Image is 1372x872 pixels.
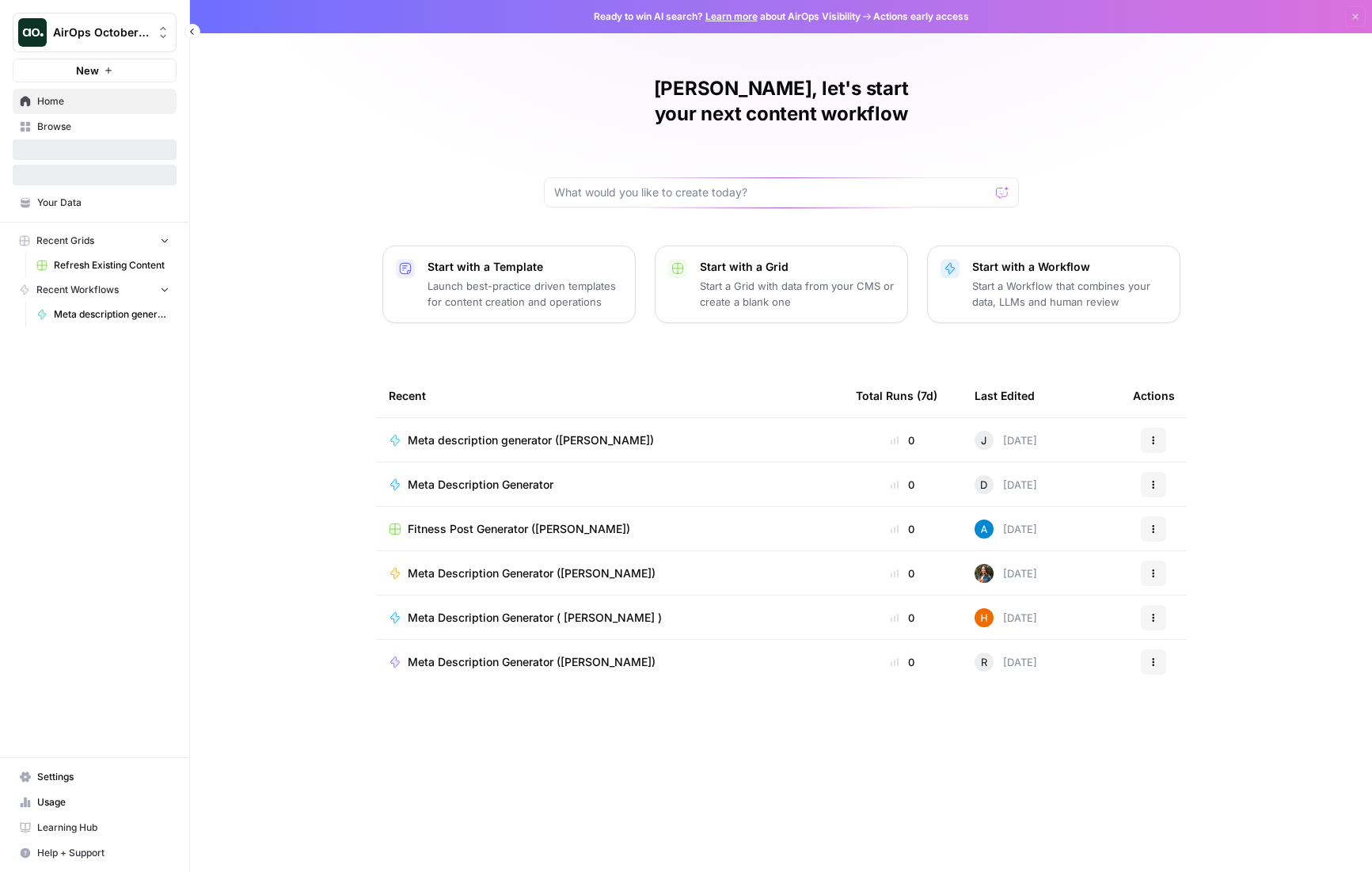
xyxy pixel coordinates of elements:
[975,431,1037,450] div: [DATE]
[53,25,149,40] span: AirOps October Cohort
[975,520,1037,539] div: [DATE]
[544,76,1019,127] h1: [PERSON_NAME], let's start your next content workflow
[13,815,177,840] a: Learning Hub
[29,302,177,327] a: Meta description generator ([PERSON_NAME])
[856,521,949,537] div: 0
[382,246,636,323] button: Start with a TemplateLaunch best-practice driven templates for content creation and operations
[856,610,949,626] div: 0
[428,278,622,310] p: Launch best-practice driven templates for content creation and operations
[37,120,169,134] span: Browse
[13,278,177,302] button: Recent Workflows
[705,10,758,22] a: Learn more
[54,307,169,322] span: Meta description generator ([PERSON_NAME])
[975,608,1037,627] div: [DATE]
[389,565,830,581] a: Meta Description Generator ([PERSON_NAME])
[389,432,830,448] a: Meta description generator ([PERSON_NAME])
[981,432,986,448] span: J
[856,565,949,581] div: 0
[975,608,994,627] img: 800yb5g0cvdr0f9czziwsqt6j8wa
[389,521,830,537] a: Fitness Post Generator ([PERSON_NAME])
[37,94,169,109] span: Home
[408,432,654,448] span: Meta description generator ([PERSON_NAME])
[36,283,119,297] span: Recent Workflows
[981,654,987,670] span: R
[37,770,169,784] span: Settings
[13,764,177,790] a: Settings
[389,477,830,493] a: Meta Description Generator
[408,610,662,626] span: Meta Description Generator ( [PERSON_NAME] )
[37,846,169,860] span: Help + Support
[13,59,177,82] button: New
[13,190,177,215] a: Your Data
[13,840,177,866] button: Help + Support
[13,89,177,114] a: Home
[856,654,949,670] div: 0
[1133,374,1175,417] div: Actions
[13,790,177,815] a: Usage
[37,795,169,809] span: Usage
[554,185,990,200] input: What would you like to create today?
[408,477,553,493] span: Meta Description Generator
[13,13,177,52] button: Workspace: AirOps October Cohort
[389,654,830,670] a: Meta Description Generator ([PERSON_NAME])
[13,229,177,253] button: Recent Grids
[389,610,830,626] a: Meta Description Generator ( [PERSON_NAME] )
[927,246,1180,323] button: Start with a WorkflowStart a Workflow that combines your data, LLMs and human review
[856,432,949,448] div: 0
[36,234,94,248] span: Recent Grids
[37,196,169,210] span: Your Data
[975,374,1035,417] div: Last Edited
[655,246,908,323] button: Start with a GridStart a Grid with data from your CMS or create a blank one
[13,114,177,139] a: Browse
[389,374,830,417] div: Recent
[428,259,622,275] p: Start with a Template
[856,477,949,493] div: 0
[29,253,177,278] a: Refresh Existing Content
[54,258,169,272] span: Refresh Existing Content
[37,821,169,835] span: Learning Hub
[975,653,1037,672] div: [DATE]
[975,564,1037,583] div: [DATE]
[975,520,994,539] img: o3cqybgnmipr355j8nz4zpq1mc6x
[408,565,656,581] span: Meta Description Generator ([PERSON_NAME])
[873,10,969,24] span: Actions early access
[975,475,1037,494] div: [DATE]
[700,259,895,275] p: Start with a Grid
[408,521,630,537] span: Fitness Post Generator ([PERSON_NAME])
[972,259,1167,275] p: Start with a Workflow
[975,564,994,583] img: p4ui3kqduwr8yohf6j7svznlw07q
[18,18,47,47] img: AirOps October Cohort Logo
[972,278,1167,310] p: Start a Workflow that combines your data, LLMs and human review
[980,477,987,493] span: D
[594,10,861,24] span: Ready to win AI search? about AirOps Visibility
[700,278,895,310] p: Start a Grid with data from your CMS or create a blank one
[76,63,99,78] span: New
[856,374,937,417] div: Total Runs (7d)
[408,654,656,670] span: Meta Description Generator ([PERSON_NAME])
